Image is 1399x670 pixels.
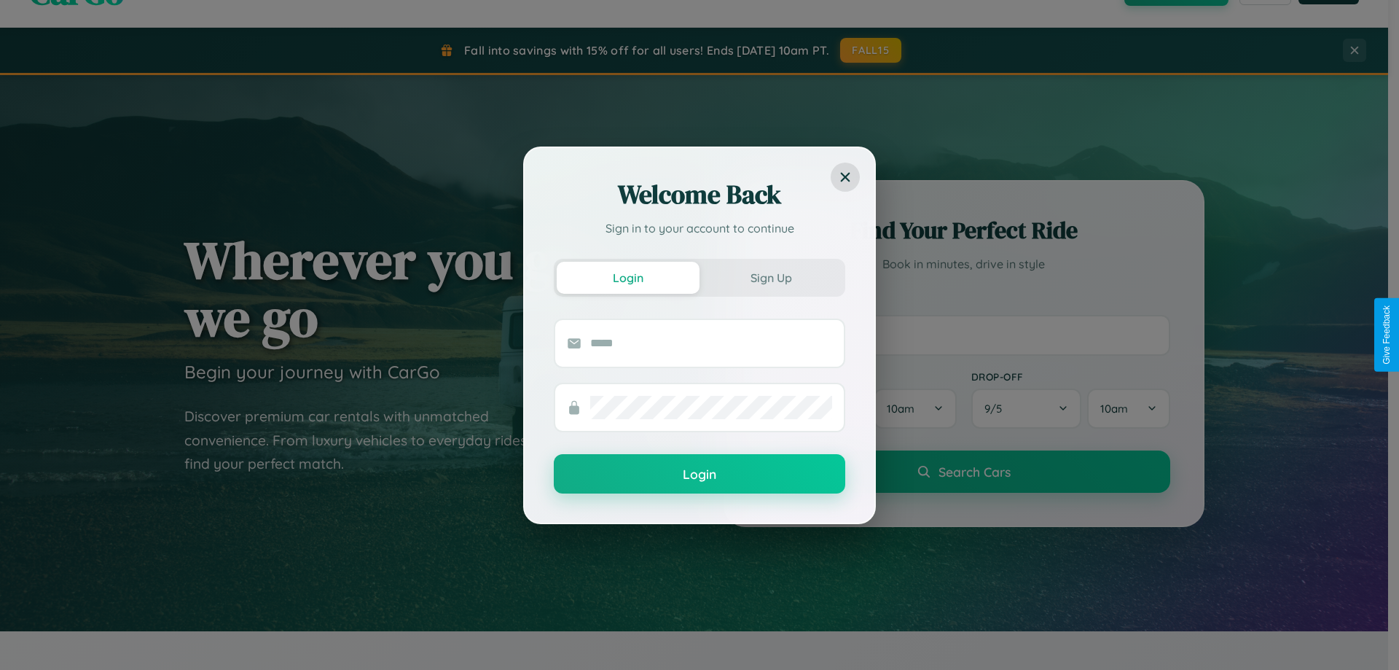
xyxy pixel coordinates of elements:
[557,262,699,294] button: Login
[699,262,842,294] button: Sign Up
[554,454,845,494] button: Login
[554,219,845,237] p: Sign in to your account to continue
[554,177,845,212] h2: Welcome Back
[1382,305,1392,365] div: Give Feedback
